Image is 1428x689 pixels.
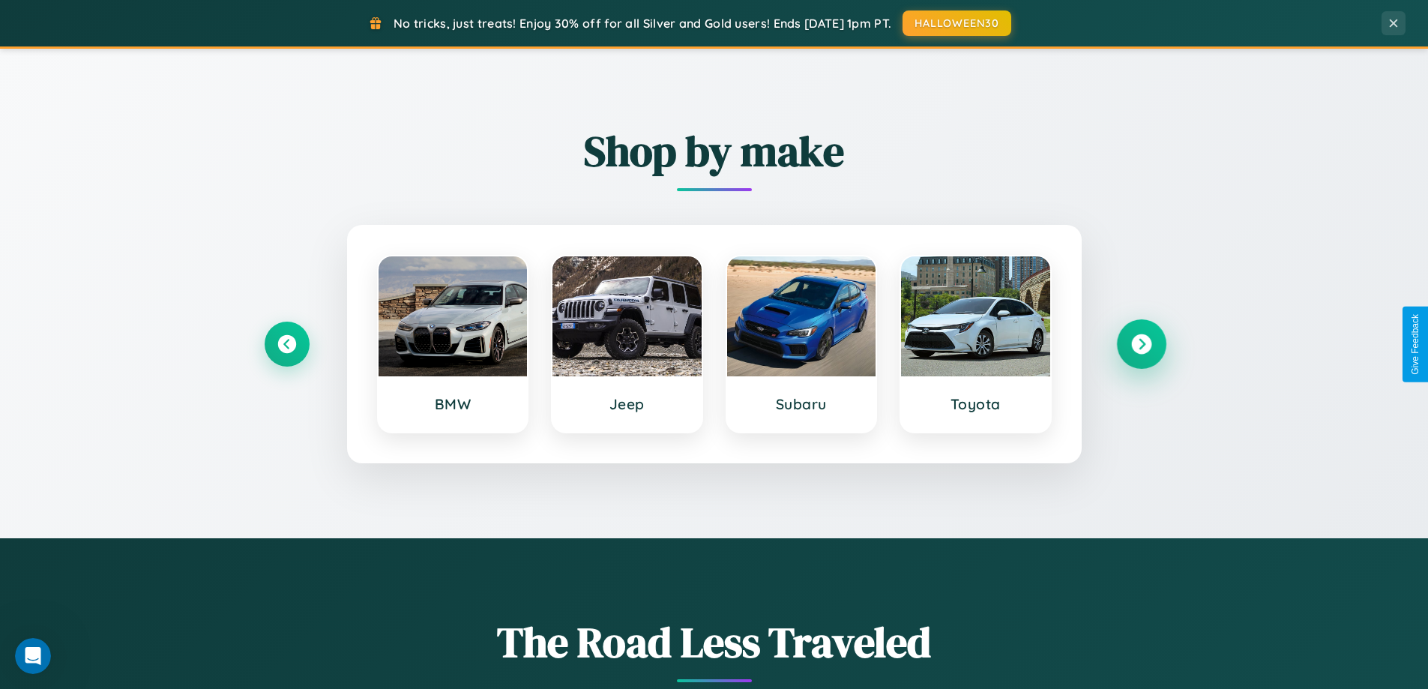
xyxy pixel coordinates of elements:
span: No tricks, just treats! Enjoy 30% off for all Silver and Gold users! Ends [DATE] 1pm PT. [394,16,891,31]
div: Give Feedback [1410,314,1421,375]
button: HALLOWEEN30 [903,10,1011,36]
h3: Subaru [742,395,861,413]
h2: Shop by make [265,122,1164,180]
h1: The Road Less Traveled [265,613,1164,671]
h3: BMW [394,395,513,413]
h3: Toyota [916,395,1035,413]
h3: Jeep [567,395,687,413]
iframe: Intercom live chat [15,638,51,674]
